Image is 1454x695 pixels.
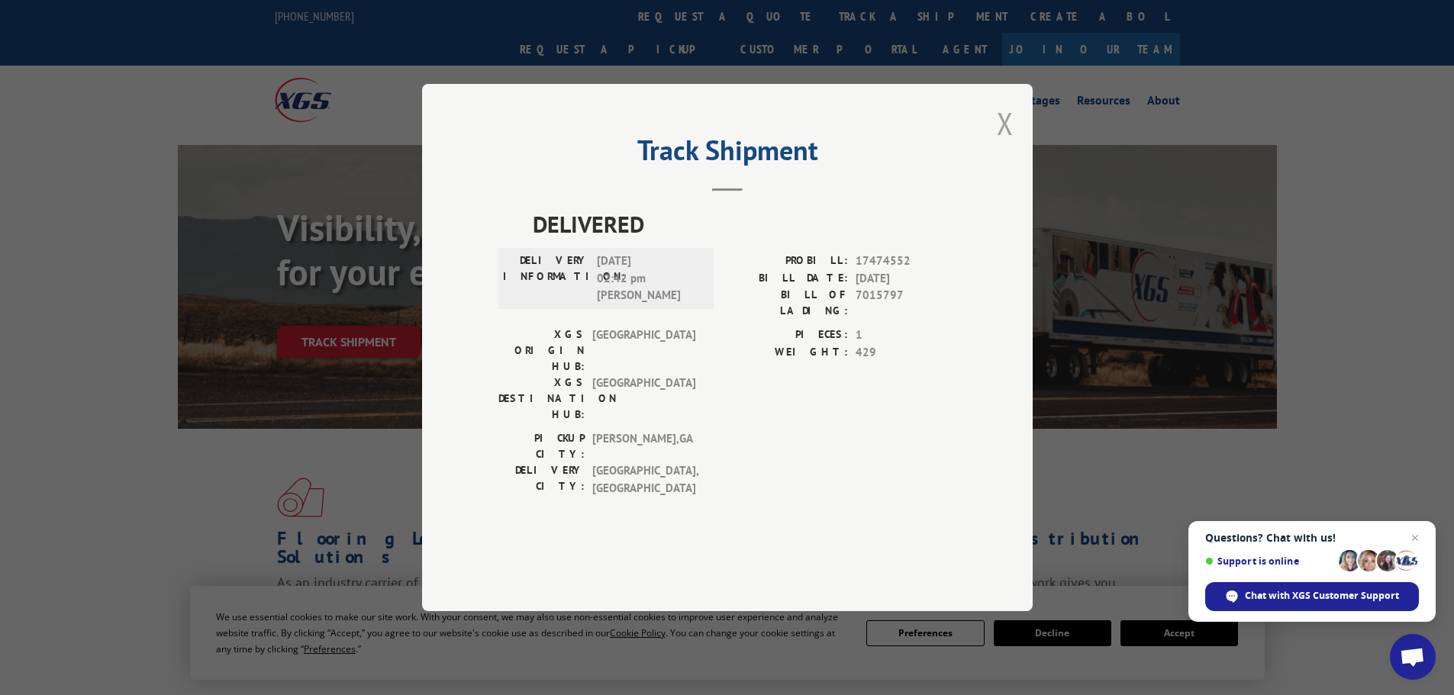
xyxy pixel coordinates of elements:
[533,207,956,241] span: DELIVERED
[592,430,695,462] span: [PERSON_NAME] , GA
[1205,555,1333,567] span: Support is online
[1390,634,1436,680] div: Open chat
[1245,589,1399,603] span: Chat with XGS Customer Support
[592,462,695,497] span: [GEOGRAPHIC_DATA] , [GEOGRAPHIC_DATA]
[503,253,589,304] label: DELIVERY INFORMATION:
[498,327,585,375] label: XGS ORIGIN HUB:
[856,327,956,344] span: 1
[856,270,956,288] span: [DATE]
[1205,582,1419,611] div: Chat with XGS Customer Support
[592,327,695,375] span: [GEOGRAPHIC_DATA]
[856,253,956,270] span: 17474552
[498,462,585,497] label: DELIVERY CITY:
[727,287,848,319] label: BILL OF LADING:
[592,375,695,423] span: [GEOGRAPHIC_DATA]
[856,287,956,319] span: 7015797
[997,103,1014,143] button: Close modal
[727,327,848,344] label: PIECES:
[597,253,700,304] span: [DATE] 02:42 pm [PERSON_NAME]
[727,270,848,288] label: BILL DATE:
[1205,532,1419,544] span: Questions? Chat with us!
[498,375,585,423] label: XGS DESTINATION HUB:
[856,344,956,362] span: 429
[1406,529,1424,547] span: Close chat
[498,430,585,462] label: PICKUP CITY:
[727,253,848,270] label: PROBILL:
[727,344,848,362] label: WEIGHT:
[498,140,956,169] h2: Track Shipment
